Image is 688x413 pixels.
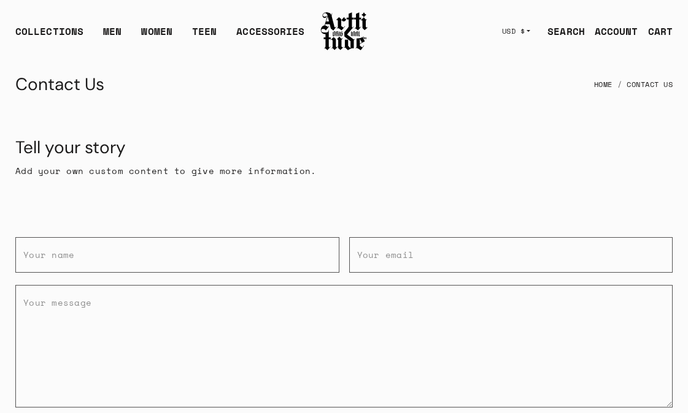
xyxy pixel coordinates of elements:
[585,19,638,44] a: ACCOUNT
[6,24,314,48] ul: Main navigation
[236,24,304,48] div: ACCESSORIES
[320,10,369,52] img: Arttitude
[192,24,217,48] a: TEEN
[594,71,613,98] a: Home
[495,18,538,45] button: USD $
[349,237,673,273] input: Your email
[15,137,673,159] div: Tell your story
[502,26,525,36] span: USD $
[613,71,673,98] li: Contact Us
[538,19,585,44] a: SEARCH
[15,285,673,407] textarea: Your message
[638,19,673,44] a: Open cart
[103,24,122,48] a: MEN
[648,24,673,39] div: CART
[141,24,172,48] a: WOMEN
[15,164,673,178] p: Add your own custom content to give more information.
[15,24,83,48] div: COLLECTIONS
[15,237,339,273] input: Your name
[15,70,104,99] h1: Contact Us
